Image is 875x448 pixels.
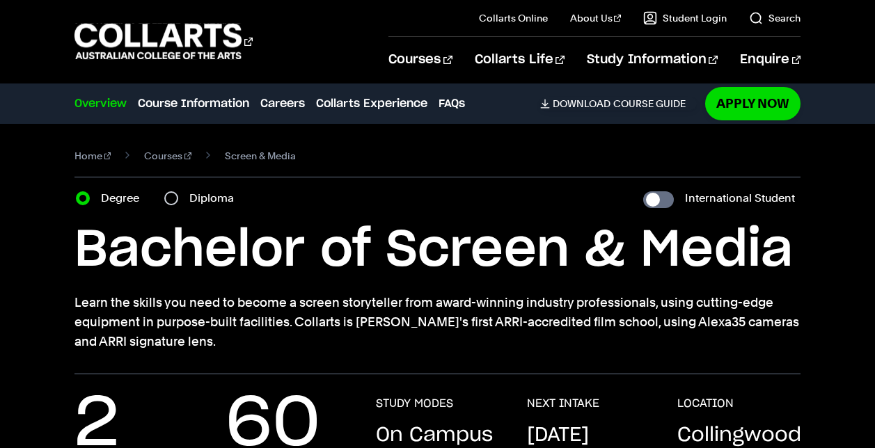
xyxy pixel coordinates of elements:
a: Collarts Experience [316,95,427,112]
span: Screen & Media [225,146,296,166]
a: About Us [570,11,622,25]
label: International Student [685,189,795,208]
a: Courses [388,37,452,83]
a: Enquire [740,37,801,83]
a: FAQs [439,95,465,112]
a: Course Information [138,95,249,112]
a: Study Information [587,37,718,83]
label: Diploma [189,189,242,208]
a: Overview [74,95,127,112]
h3: NEXT INTAKE [527,397,599,410]
a: Collarts Life [475,37,565,83]
span: Download [553,97,610,110]
a: Careers [260,95,305,112]
h3: STUDY MODES [376,397,453,410]
a: Courses [144,146,191,166]
h3: LOCATION [677,397,734,410]
h1: Bachelor of Screen & Media [74,219,801,282]
a: Student Login [643,11,727,25]
a: Apply Now [705,87,801,120]
a: Search [749,11,801,25]
a: DownloadCourse Guide [540,97,697,110]
p: Learn the skills you need to become a screen storyteller from award-winning industry professional... [74,293,801,351]
a: Home [74,146,111,166]
a: Collarts Online [479,11,548,25]
label: Degree [101,189,148,208]
div: Go to homepage [74,22,253,61]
